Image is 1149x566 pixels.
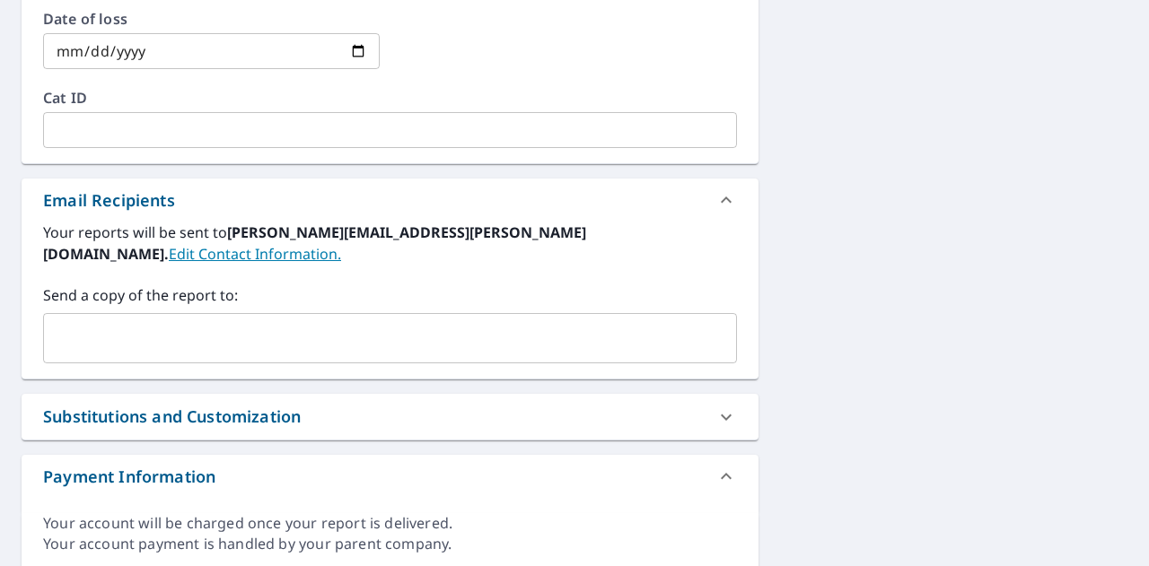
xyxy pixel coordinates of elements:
div: Your account will be charged once your report is delivered. [43,513,737,534]
label: Date of loss [43,12,380,26]
div: Your account payment is handled by your parent company. [43,534,737,554]
div: Email Recipients [43,188,175,213]
b: [PERSON_NAME][EMAIL_ADDRESS][PERSON_NAME][DOMAIN_NAME]. [43,222,586,264]
a: EditContactInfo [169,244,341,264]
label: Your reports will be sent to [43,222,737,265]
div: Substitutions and Customization [22,394,759,440]
div: Substitutions and Customization [43,405,301,429]
div: Payment Information [43,465,215,489]
div: Payment Information [22,455,759,498]
label: Cat ID [43,91,737,105]
label: Send a copy of the report to: [43,284,737,306]
div: Email Recipients [22,179,759,222]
